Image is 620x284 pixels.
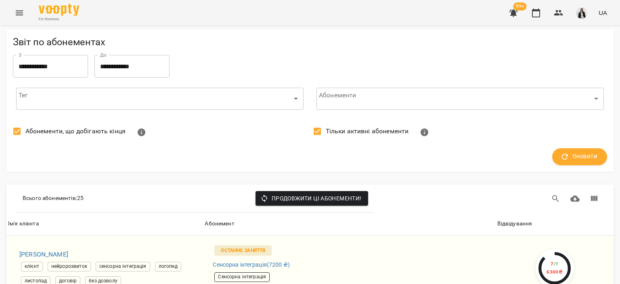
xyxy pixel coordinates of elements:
[497,219,612,229] span: Відвідування
[48,263,90,270] span: нейророзвиток
[155,263,181,270] span: логопед
[316,87,604,110] div: ​
[546,189,566,208] button: Пошук
[39,4,79,16] img: Voopty Logo
[8,219,39,229] div: Ім'я клієнта
[132,123,151,142] button: Показати абонементи з 3 або менше відвідуваннями або що закінчуються протягом 7 днів
[23,194,84,202] p: Всього абонементів : 25
[256,191,368,206] button: Продовжити ці абонементи!
[552,148,607,165] button: Оновити
[599,8,607,17] span: UA
[16,87,304,110] div: ​
[13,36,607,48] h5: Звіт по абонементах
[6,185,614,212] div: Table Toolbar
[214,245,272,256] p: Останнє заняття
[8,219,39,229] div: Сортувати
[39,17,79,22] span: For Business
[205,219,234,229] div: Абонемент
[497,219,532,229] div: Відвідування
[415,123,434,142] button: Показувати тільки абонементи з залишком занять або з відвідуваннями. Активні абонементи - це ті, ...
[576,7,587,19] img: 6be5f68e7f567926e92577630b8ad8eb.jpg
[547,260,562,276] div: 7 6300 ₴
[554,261,559,267] span: / 1
[215,273,269,280] span: Сенсорна інтеграція
[213,261,290,269] span: Сенсорна інтеграція ( 7200 ₴ )
[19,249,197,260] h6: [PERSON_NAME]
[21,263,42,270] span: клієнт
[584,189,604,208] button: Вигляд колонок
[595,5,610,20] button: UA
[205,219,494,229] span: Абонемент
[262,194,362,203] span: Продовжити ці абонементи!
[96,263,150,270] span: сенсорна інтеграція
[10,3,29,23] button: Menu
[513,2,527,11] span: 99+
[566,189,585,208] button: Завантажити CSV
[8,219,201,229] span: Ім'я клієнта
[497,219,532,229] div: Сортувати
[205,219,234,229] div: Сортувати
[562,151,597,162] span: Оновити
[326,126,409,136] span: Тільки активні абонементи
[25,126,126,136] span: Абонементи, що добігають кінця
